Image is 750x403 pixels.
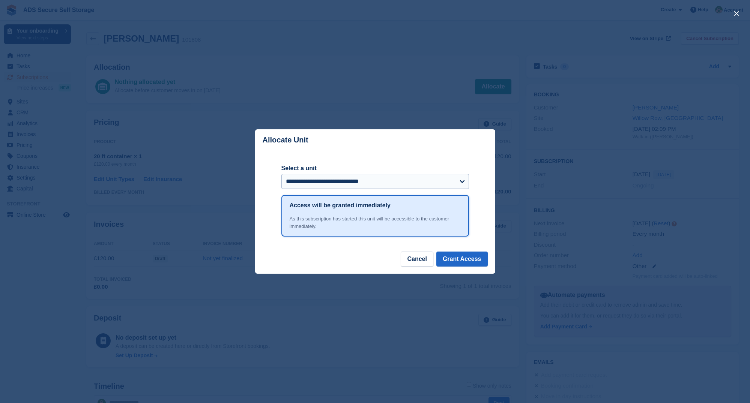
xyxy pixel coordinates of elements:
[290,215,461,230] div: As this subscription has started this unit will be accessible to the customer immediately.
[281,164,469,173] label: Select a unit
[730,7,742,19] button: close
[436,252,488,267] button: Grant Access
[290,201,391,210] h1: Access will be granted immediately
[401,252,433,267] button: Cancel
[263,136,308,144] p: Allocate Unit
